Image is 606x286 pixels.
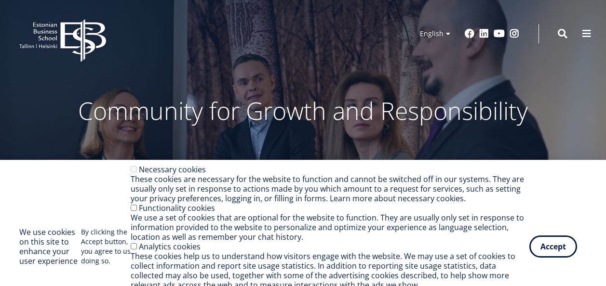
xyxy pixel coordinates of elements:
a: Instagram [510,29,519,39]
button: Accept [529,235,577,258]
label: Necessary cookies [139,164,206,175]
h2: We use cookies on this site to enhance your user experience [19,227,81,266]
p: Community for Growth and Responsibility [48,96,559,125]
a: Linkedin [479,29,489,39]
label: Functionality cookies [139,203,215,213]
div: These cookies are necessary for the website to function and cannot be switched off in our systems... [131,174,529,203]
a: Youtube [494,29,505,39]
p: By clicking the Accept button, you agree to us doing so. [81,227,131,266]
div: We use a set of cookies that are optional for the website to function. They are usually only set ... [131,213,529,242]
a: Facebook [465,29,474,39]
label: Analytics cookies [139,241,201,252]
